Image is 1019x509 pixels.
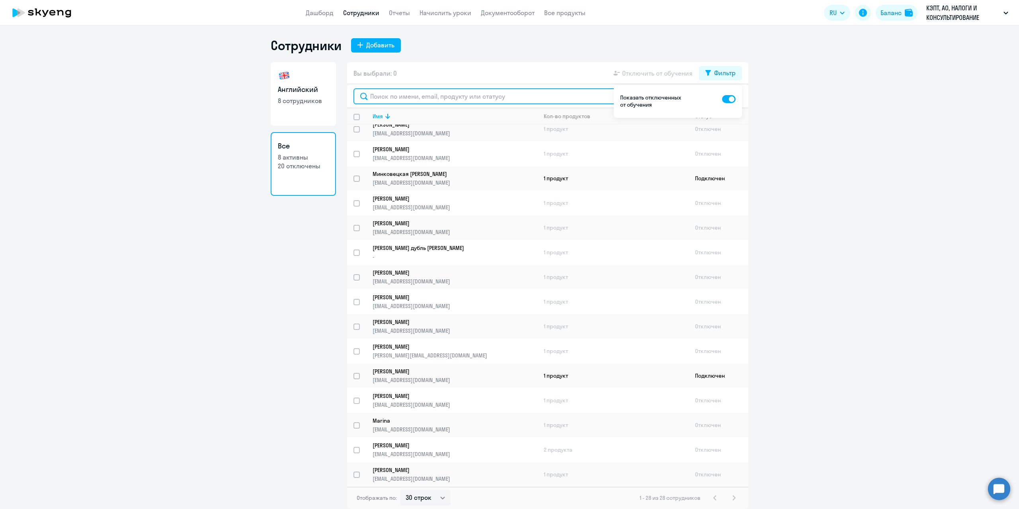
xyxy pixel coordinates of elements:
[689,191,748,215] td: Отключен
[373,392,537,408] a: [PERSON_NAME][EMAIL_ADDRESS][DOMAIN_NAME]
[373,450,537,458] p: [EMAIL_ADDRESS][DOMAIN_NAME]
[876,5,917,21] button: Балансbalance
[373,195,537,211] a: [PERSON_NAME][EMAIL_ADDRESS][DOMAIN_NAME]
[373,376,537,384] p: [EMAIL_ADDRESS][DOMAIN_NAME]
[537,240,689,265] td: 1 продукт
[373,343,526,350] p: [PERSON_NAME]
[373,154,537,162] p: [EMAIL_ADDRESS][DOMAIN_NAME]
[373,327,537,334] p: [EMAIL_ADDRESS][DOMAIN_NAME]
[373,253,537,260] p: -
[640,494,701,501] span: 1 - 28 из 28 сотрудников
[373,113,537,120] div: Имя
[366,40,394,50] div: Добавить
[357,494,397,501] span: Отображать по:
[537,141,689,166] td: 1 продукт
[537,314,689,339] td: 1 продукт
[537,388,689,413] td: 1 продукт
[926,3,1000,22] p: КЭПТ, АО, НАЛОГИ И КОНСУЛЬТИРОВАНИЕ
[544,113,590,120] div: Кол-во продуктов
[689,363,748,388] td: Подключен
[537,413,689,437] td: 1 продукт
[689,141,748,166] td: Отключен
[689,166,748,191] td: Подключен
[278,153,329,162] p: 8 активны
[373,343,537,359] a: [PERSON_NAME][PERSON_NAME][EMAIL_ADDRESS][DOMAIN_NAME]
[922,3,1012,22] button: КЭПТ, АО, НАЛОГИ И КОНСУЛЬТИРОВАНИЕ
[373,294,526,301] p: [PERSON_NAME]
[481,9,535,17] a: Документооборот
[278,84,329,95] h3: Английский
[373,179,537,186] p: [EMAIL_ADDRESS][DOMAIN_NAME]
[373,204,537,211] p: [EMAIL_ADDRESS][DOMAIN_NAME]
[689,265,748,289] td: Отключен
[373,146,537,162] a: [PERSON_NAME][EMAIL_ADDRESS][DOMAIN_NAME]
[420,9,471,17] a: Начислить уроки
[353,68,397,78] span: Вы выбрали: 0
[695,113,748,120] div: Статус
[689,339,748,363] td: Отключен
[544,9,586,17] a: Все продукты
[373,121,537,137] a: [PERSON_NAME][EMAIL_ADDRESS][DOMAIN_NAME]
[689,117,748,141] td: Отключен
[389,9,410,17] a: Отчеты
[373,368,537,384] a: [PERSON_NAME][EMAIL_ADDRESS][DOMAIN_NAME]
[689,388,748,413] td: Отключен
[373,170,526,177] p: Минковецкая [PERSON_NAME]
[278,162,329,170] p: 20 отключены
[373,244,537,260] a: [PERSON_NAME] дубль [PERSON_NAME]-
[278,96,329,105] p: 8 сотрудников
[278,141,329,151] h3: Все
[271,37,342,53] h1: Сотрудники
[373,426,537,433] p: [EMAIL_ADDRESS][DOMAIN_NAME]
[714,68,736,78] div: Фильтр
[905,9,913,17] img: balance
[373,442,537,458] a: [PERSON_NAME][EMAIL_ADDRESS][DOMAIN_NAME]
[537,462,689,487] td: 1 продукт
[373,113,383,120] div: Имя
[373,318,537,334] a: [PERSON_NAME][EMAIL_ADDRESS][DOMAIN_NAME]
[373,130,537,137] p: [EMAIL_ADDRESS][DOMAIN_NAME]
[537,191,689,215] td: 1 продукт
[537,215,689,240] td: 1 продукт
[544,113,688,120] div: Кол-во продуктов
[537,363,689,388] td: 1 продукт
[537,339,689,363] td: 1 продукт
[373,466,526,474] p: [PERSON_NAME]
[373,466,537,482] a: [PERSON_NAME][EMAIL_ADDRESS][DOMAIN_NAME]
[373,352,537,359] p: [PERSON_NAME][EMAIL_ADDRESS][DOMAIN_NAME]
[373,318,526,326] p: [PERSON_NAME]
[351,38,401,53] button: Добавить
[373,228,537,236] p: [EMAIL_ADDRESS][DOMAIN_NAME]
[373,220,526,227] p: [PERSON_NAME]
[373,401,537,408] p: [EMAIL_ADDRESS][DOMAIN_NAME]
[271,62,336,126] a: Английский8 сотрудников
[620,94,683,108] p: Показать отключенных от обучения
[373,269,537,285] a: [PERSON_NAME][EMAIL_ADDRESS][DOMAIN_NAME]
[537,265,689,289] td: 1 продукт
[373,417,537,433] a: Marina[EMAIL_ADDRESS][DOMAIN_NAME]
[689,215,748,240] td: Отключен
[353,88,742,104] input: Поиск по имени, email, продукту или статусу
[537,117,689,141] td: 1 продукт
[830,8,837,18] span: RU
[373,220,537,236] a: [PERSON_NAME][EMAIL_ADDRESS][DOMAIN_NAME]
[699,66,742,80] button: Фильтр
[278,69,291,82] img: english
[373,442,526,449] p: [PERSON_NAME]
[689,437,748,462] td: Отключен
[537,437,689,462] td: 2 продукта
[306,9,334,17] a: Дашборд
[373,475,537,482] p: [EMAIL_ADDRESS][DOMAIN_NAME]
[373,121,526,128] p: [PERSON_NAME]
[689,462,748,487] td: Отключен
[689,289,748,314] td: Отключен
[373,170,537,186] a: Минковецкая [PERSON_NAME][EMAIL_ADDRESS][DOMAIN_NAME]
[373,417,526,424] p: Marina
[689,413,748,437] td: Отключен
[689,240,748,265] td: Отключен
[373,244,526,252] p: [PERSON_NAME] дубль [PERSON_NAME]
[373,302,537,310] p: [EMAIL_ADDRESS][DOMAIN_NAME]
[271,132,336,196] a: Все8 активны20 отключены
[373,368,526,375] p: [PERSON_NAME]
